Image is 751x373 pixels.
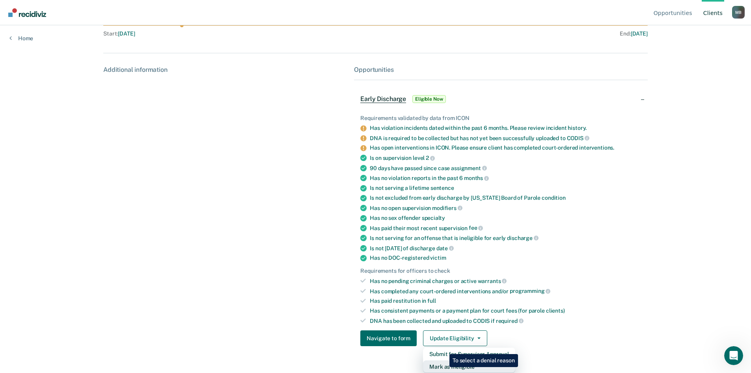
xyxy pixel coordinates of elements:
[360,268,641,274] div: Requirements for officers to check
[118,30,135,37] span: [DATE]
[724,346,743,365] iframe: Intercom live chat
[436,245,454,251] span: date
[546,307,565,314] span: clients)
[542,195,566,201] span: condition
[370,234,641,242] div: Is not serving for an offense that is ineligible for early
[370,277,641,285] div: Has no pending criminal charges or active
[370,298,641,304] div: Has paid restitution in
[370,154,641,161] div: Is on supervision level
[510,288,550,294] span: programming
[631,30,648,37] span: [DATE]
[451,165,486,171] span: assignment
[430,255,446,261] span: victim
[430,185,454,191] span: sentence
[360,330,420,346] a: Navigate to form link
[8,8,46,17] img: Recidiviz
[469,225,483,231] span: fee
[360,330,417,346] button: Navigate to form
[370,125,641,131] div: Has violation incidents dated within the past 6 months. Please review incident history.
[360,95,406,103] span: Early Discharge
[426,155,435,161] span: 2
[496,318,524,324] span: required
[432,205,462,211] span: modifiers
[360,115,641,122] div: Requirements validated by data from ICON
[423,348,515,360] button: Submit for Supervisor Approval
[732,6,745,19] div: M B
[354,86,647,112] div: Early DischargeEligible Now
[423,360,515,373] button: Mark as Ineligible
[370,195,641,201] div: Is not excluded from early discharge by [US_STATE] Board of Parole
[422,215,445,221] span: specialty
[370,165,641,172] div: 90 days have passed since case
[103,66,348,73] div: Additional information
[464,175,489,181] span: months
[370,144,641,151] div: Has open interventions in ICON. Please ensure client has completed court-ordered interventions.
[103,30,376,37] div: Start :
[370,174,641,182] div: Has no violation reports in the past 6
[370,307,641,314] div: Has consistent payments or a payment plan for court fees (for parole
[370,288,641,295] div: Has completed any court-ordered interventions and/or
[507,235,539,241] span: discharge
[370,225,641,232] div: Has paid their most recent supervision
[427,298,436,304] span: full
[379,30,648,37] div: End :
[370,204,641,212] div: Has no open supervision
[370,185,641,191] div: Is not serving a lifetime
[732,6,745,19] button: Profile dropdown button
[370,255,641,261] div: Has no DOC-registered
[478,278,507,284] span: warrants
[9,35,33,42] a: Home
[423,330,487,346] button: Update Eligibility
[354,66,647,73] div: Opportunities
[370,215,641,221] div: Has no sex offender
[370,317,641,324] div: DNA has been collected and uploaded to CODIS if
[423,348,515,373] div: Dropdown Menu
[370,245,641,252] div: Is not [DATE] of discharge
[412,95,446,103] span: Eligible Now
[370,135,641,142] div: DNA is required to be collected but has not yet been successfully uploaded to CODIS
